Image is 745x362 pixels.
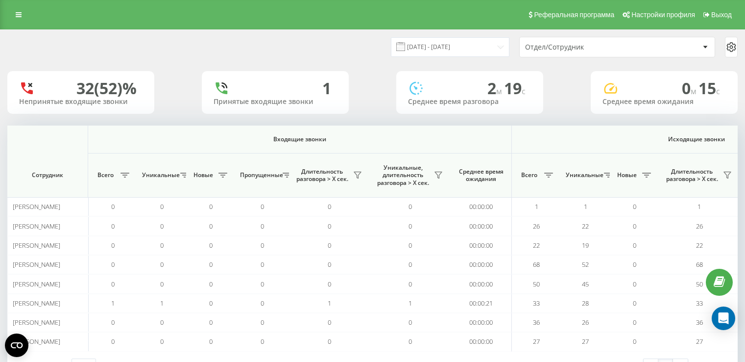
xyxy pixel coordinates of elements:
span: м [691,86,698,97]
span: 27 [696,337,703,346]
span: 0 [633,260,636,269]
span: 0 [633,222,636,231]
span: 1 [111,299,115,308]
div: Принятые входящие звонки [214,98,337,106]
span: 0 [111,260,115,269]
span: 22 [582,222,589,231]
span: Новые [615,171,639,179]
span: [PERSON_NAME] [13,280,60,288]
span: Всего [93,171,118,179]
div: Среднее время разговора [408,98,531,106]
td: 00:00:00 [451,197,512,216]
span: c [716,86,720,97]
span: [PERSON_NAME] [13,222,60,231]
span: 0 [160,222,164,231]
span: 0 [209,241,213,250]
span: 0 [209,280,213,288]
span: Выход [711,11,732,19]
span: Длительность разговора > Х сек. [294,168,350,183]
span: 0 [111,222,115,231]
span: 0 [111,202,115,211]
span: 68 [696,260,703,269]
td: 00:00:00 [451,332,512,351]
div: Open Intercom Messenger [712,307,735,330]
span: Настройки профиля [631,11,695,19]
span: 36 [696,318,703,327]
td: 00:00:00 [451,236,512,255]
span: м [496,86,504,97]
span: 0 [111,280,115,288]
span: 19 [504,78,526,99]
span: 0 [328,222,331,231]
span: 0 [633,241,636,250]
div: 32 (52)% [76,79,137,98]
span: 0 [409,337,412,346]
span: 19 [582,241,589,250]
span: 0 [633,299,636,308]
span: 1 [697,202,701,211]
td: 00:00:00 [451,274,512,293]
span: 0 [682,78,698,99]
span: 0 [160,337,164,346]
td: 00:00:21 [451,294,512,313]
span: Всего [517,171,541,179]
span: 33 [533,299,540,308]
span: 28 [582,299,589,308]
span: 0 [160,241,164,250]
span: [PERSON_NAME] [13,337,60,346]
span: Входящие звонки [114,135,486,143]
span: 0 [409,222,412,231]
span: 0 [261,299,264,308]
td: 00:00:00 [451,313,512,332]
span: [PERSON_NAME] [13,241,60,250]
td: 00:00:00 [451,216,512,235]
span: Реферальная программа [534,11,614,19]
span: Пропущенные [240,171,280,179]
span: 0 [261,241,264,250]
span: 0 [409,318,412,327]
span: 1 [409,299,412,308]
span: 45 [582,280,589,288]
span: 68 [533,260,540,269]
span: Новые [191,171,216,179]
span: 0 [111,241,115,250]
span: 33 [696,299,703,308]
span: 0 [160,318,164,327]
span: [PERSON_NAME] [13,202,60,211]
span: 0 [328,202,331,211]
span: Уникальные [142,171,177,179]
span: Длительность разговора > Х сек. [664,168,720,183]
span: 0 [261,222,264,231]
span: 15 [698,78,720,99]
span: 0 [328,280,331,288]
span: 27 [582,337,589,346]
span: 0 [209,202,213,211]
span: 1 [584,202,587,211]
span: 26 [696,222,703,231]
span: 0 [209,318,213,327]
span: 0 [409,202,412,211]
span: [PERSON_NAME] [13,299,60,308]
span: 0 [261,202,264,211]
span: 0 [160,280,164,288]
span: 2 [487,78,504,99]
span: 0 [328,260,331,269]
span: 0 [111,318,115,327]
span: 0 [633,337,636,346]
span: 0 [209,299,213,308]
span: 0 [328,241,331,250]
span: 50 [696,280,703,288]
span: 0 [633,202,636,211]
span: 0 [111,337,115,346]
span: 0 [328,318,331,327]
span: 0 [261,280,264,288]
span: 1 [535,202,538,211]
span: Среднее время ожидания [458,168,504,183]
span: 0 [160,260,164,269]
span: 0 [261,260,264,269]
td: 00:00:00 [451,255,512,274]
span: 27 [533,337,540,346]
span: 1 [328,299,331,308]
span: 0 [209,222,213,231]
span: 22 [696,241,703,250]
